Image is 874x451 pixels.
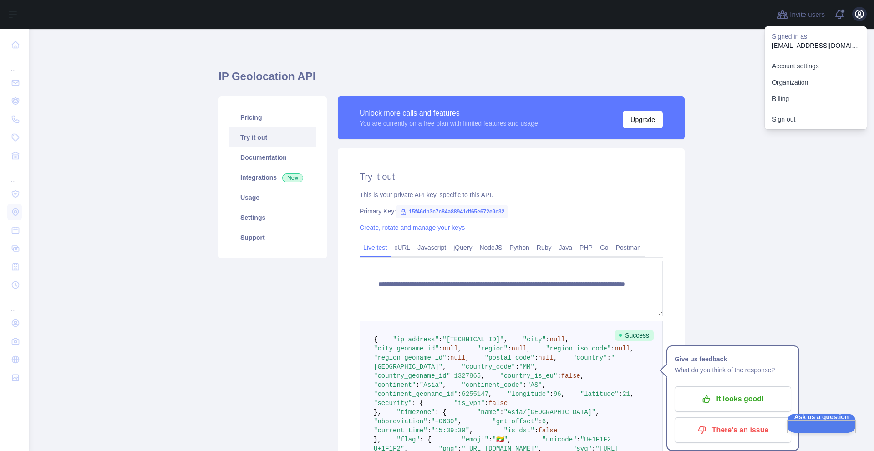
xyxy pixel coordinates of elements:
span: "country_is_eu" [500,372,557,380]
span: , [469,427,473,434]
span: 1327865 [454,372,481,380]
a: Go [596,240,612,255]
span: : [534,427,538,434]
span: , [630,345,634,352]
a: Settings [229,208,316,228]
span: "is_vpn" [454,400,484,407]
span: : [488,436,492,443]
span: , [466,354,469,361]
span: false [561,372,580,380]
span: "latitude" [580,390,619,398]
span: , [561,390,565,398]
div: Primary Key: [360,207,663,216]
span: "continent_code" [462,381,523,389]
span: "name" [477,409,500,416]
span: 6255147 [462,390,488,398]
span: "longitude" [508,390,549,398]
span: , [458,345,462,352]
button: Upgrade [623,111,663,128]
span: : [557,372,561,380]
p: It looks good! [681,391,784,407]
a: Account settings [765,58,867,74]
span: "15:39:39" [431,427,469,434]
span: , [630,390,634,398]
a: Pricing [229,107,316,127]
a: Ruby [533,240,555,255]
button: Invite users [775,7,827,22]
span: : [550,390,554,398]
span: , [442,363,446,370]
span: false [538,427,557,434]
span: , [481,372,484,380]
span: , [554,354,557,361]
span: null [538,354,554,361]
a: jQuery [450,240,476,255]
span: "current_time" [374,427,427,434]
a: Java [555,240,576,255]
span: "MM" [519,363,534,370]
span: "emoji" [462,436,488,443]
span: null [615,345,630,352]
span: null [550,336,565,343]
span: : [427,418,431,425]
a: PHP [576,240,596,255]
span: "🇲🇲" [493,436,508,443]
span: 21 [622,390,630,398]
span: "postal_code" [485,354,534,361]
span: "abbreviation" [374,418,427,425]
span: , [546,418,549,425]
span: : [619,390,622,398]
a: Try it out [229,127,316,147]
span: 6 [542,418,546,425]
iframe: Help Scout Beacon - Open [787,414,856,433]
span: , [458,418,462,425]
p: There's an issue [681,422,784,438]
h1: IP Geolocation API [218,69,685,91]
span: : [447,354,450,361]
a: Integrations New [229,167,316,187]
span: , [534,363,538,370]
span: { [374,336,377,343]
span: }, [374,436,381,443]
span: : [439,345,442,352]
a: Create, rotate and manage your keys [360,224,465,231]
button: Billing [765,91,867,107]
a: cURL [391,240,414,255]
span: "continent" [374,381,416,389]
span: , [542,381,546,389]
span: , [504,336,508,343]
span: : [427,427,431,434]
span: , [580,372,584,380]
span: , [527,345,530,352]
span: "is_dst" [504,427,534,434]
a: Usage [229,187,316,208]
div: ... [7,55,22,73]
span: : { [420,436,431,443]
span: false [488,400,508,407]
span: : [416,381,419,389]
div: You are currently on a free plan with limited features and usage [360,119,538,128]
span: "city" [523,336,546,343]
span: : [508,345,511,352]
a: Python [506,240,533,255]
a: Support [229,228,316,248]
span: "ip_address" [393,336,439,343]
span: Success [615,330,654,341]
span: "flag" [396,436,419,443]
span: "country_geoname_id" [374,372,450,380]
span: }, [374,409,381,416]
button: There's an issue [675,417,791,443]
span: "timezone" [396,409,435,416]
span: "gmt_offset" [492,418,538,425]
span: "[TECHNICAL_ID]" [442,336,503,343]
p: Signed in as [772,32,859,41]
p: [EMAIL_ADDRESS][DOMAIN_NAME] [772,41,859,50]
span: null [442,345,458,352]
span: : [607,354,611,361]
span: null [450,354,466,361]
h1: Give us feedback [675,354,791,365]
span: : { [412,400,423,407]
span: : [546,336,549,343]
span: : [577,436,580,443]
span: : [439,336,442,343]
